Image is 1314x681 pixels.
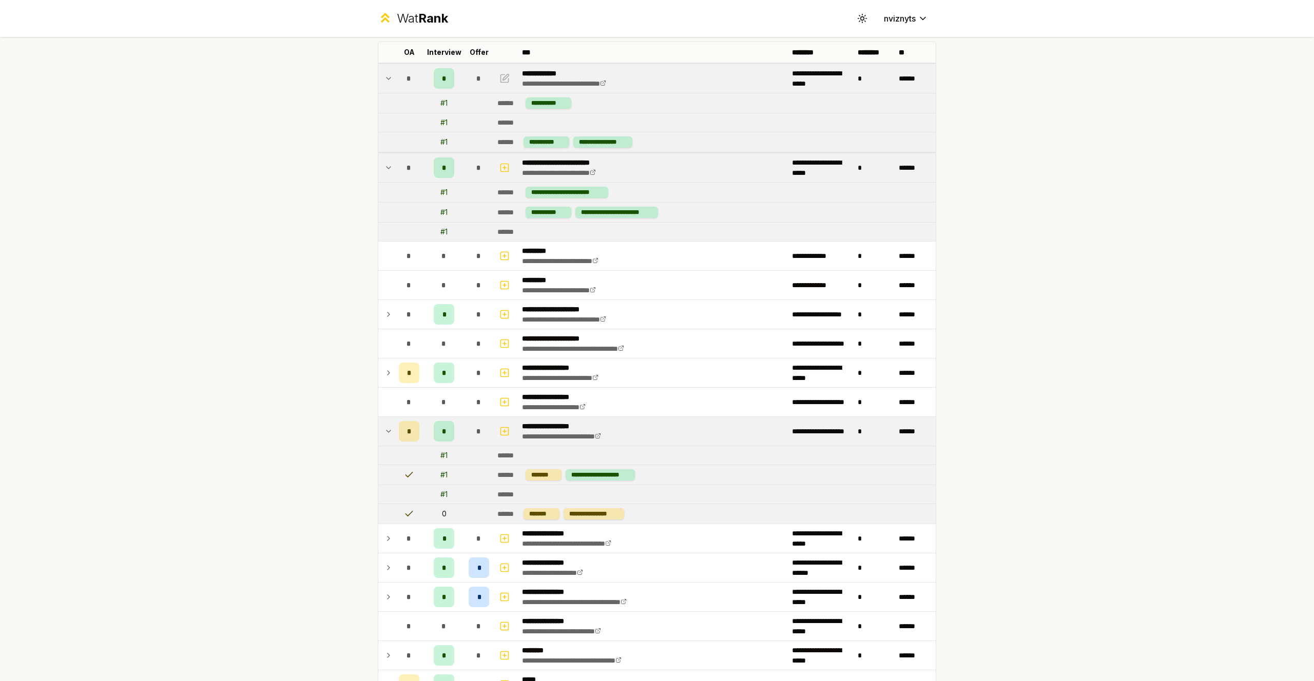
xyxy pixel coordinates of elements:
div: # 1 [440,489,448,499]
div: # 1 [440,470,448,480]
button: nviznyts [876,9,936,28]
td: 0 [423,504,465,524]
span: Rank [418,11,448,26]
a: WatRank [378,10,448,27]
div: # 1 [440,227,448,237]
span: nviznyts [884,12,916,25]
div: # 1 [440,98,448,108]
p: Interview [427,47,461,57]
div: # 1 [440,187,448,197]
div: # 1 [440,450,448,460]
div: # 1 [440,137,448,147]
p: Offer [470,47,489,57]
div: Wat [397,10,448,27]
div: # 1 [440,117,448,128]
div: # 1 [440,207,448,217]
p: OA [404,47,415,57]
